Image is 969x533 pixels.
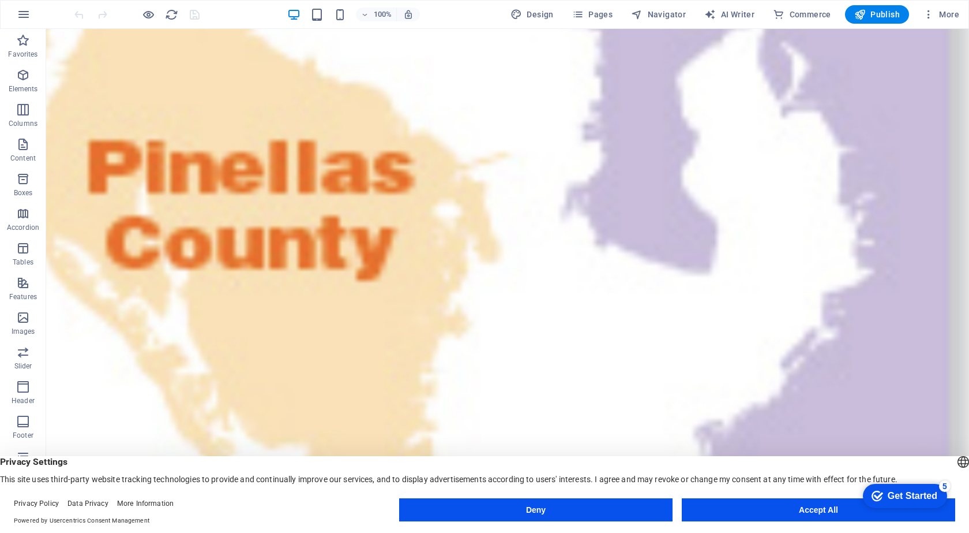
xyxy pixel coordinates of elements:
p: Boxes [14,188,33,197]
button: Click here to leave preview mode and continue editing [141,8,155,21]
button: reload [164,8,178,21]
h6: 100% [373,8,392,21]
button: Pages [568,5,617,24]
i: On resize automatically adjust zoom level to fit chosen device. [403,9,414,20]
p: Accordion [7,223,39,232]
p: Favorites [8,50,37,59]
p: Tables [13,258,33,267]
span: Design [510,9,554,20]
i: Reload page [165,8,178,21]
p: Content [10,154,36,163]
p: Footer [13,431,33,440]
button: More [918,5,964,24]
button: Publish [845,5,909,24]
p: Features [9,292,37,301]
div: 5 [85,2,97,14]
div: Get Started 5 items remaining, 0% complete [9,6,93,30]
div: Design (Ctrl+Alt+Y) [506,5,558,24]
button: 100% [356,8,397,21]
button: Navigator [626,5,690,24]
span: AI Writer [704,9,754,20]
span: Navigator [631,9,686,20]
button: Commerce [768,5,836,24]
p: Slider [14,361,32,371]
span: Publish [854,9,900,20]
button: Design [506,5,558,24]
span: More [923,9,959,20]
button: AI Writer [700,5,759,24]
p: Images [12,327,35,336]
p: Columns [9,119,37,128]
p: Elements [9,84,38,94]
span: Pages [572,9,613,20]
p: Header [12,396,35,405]
div: Get Started [34,13,84,23]
span: Commerce [773,9,831,20]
